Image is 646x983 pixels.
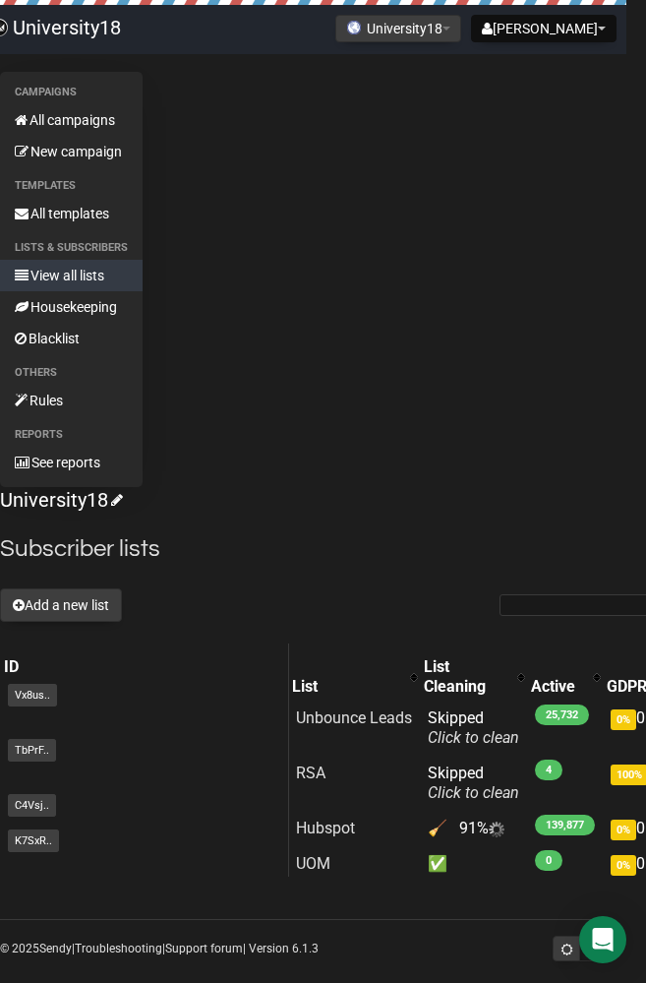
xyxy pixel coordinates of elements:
[531,677,583,697] div: Active
[8,684,57,707] span: Vx8us..
[165,942,243,955] a: Support forum
[288,653,420,701] th: List: No sort applied, activate to apply an ascending sort
[420,653,527,701] th: List Cleaning: No sort applied, activate to apply an ascending sort
[489,822,504,837] img: loader.gif
[296,819,355,837] a: Hubspot
[75,942,162,955] a: Troubleshooting
[611,709,636,730] span: 0%
[535,760,562,780] span: 4
[335,15,461,42] button: University18
[535,815,595,835] span: 139,877
[292,677,400,697] div: List
[39,942,72,955] a: Sendy
[611,820,636,840] span: 0%
[8,739,56,762] span: TbPrF..
[420,846,527,882] td: ✅
[611,855,636,876] span: 0%
[527,653,603,701] th: Active: No sort applied, activate to apply an ascending sort
[296,854,330,873] a: UOM
[8,829,59,852] span: K7SxR..
[428,708,519,747] span: Skipped
[420,811,527,846] td: 🧹 91%
[424,657,507,697] div: List Cleaning
[4,657,284,677] div: ID
[8,794,56,817] span: C4Vsj..
[471,15,617,42] button: [PERSON_NAME]
[535,850,562,871] span: 0
[428,728,519,747] a: Click to clean
[579,916,626,963] div: Open Intercom Messenger
[428,783,519,802] a: Click to clean
[535,705,589,725] span: 25,732
[296,764,325,782] a: RSA
[296,708,412,727] a: Unbounce Leads
[346,20,362,35] img: favicons
[428,764,519,802] span: Skipped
